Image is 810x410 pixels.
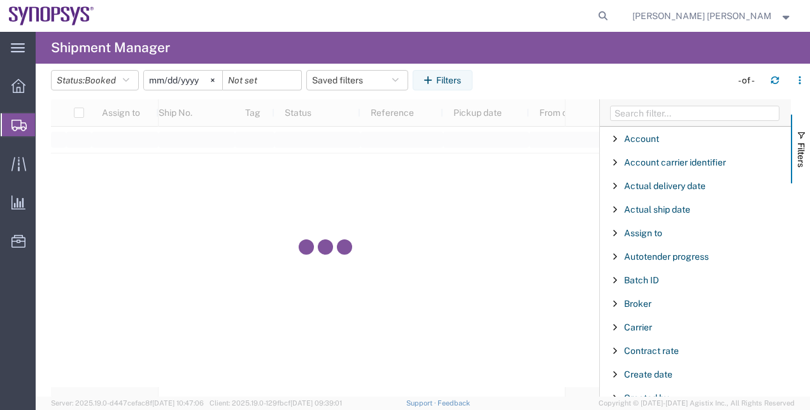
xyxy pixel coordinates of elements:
[290,399,342,407] span: [DATE] 09:39:01
[624,299,651,309] span: Broker
[624,322,652,332] span: Carrier
[624,157,726,167] span: Account carrier identifier
[632,9,772,23] span: Marilia de Melo Fernandes
[406,399,438,407] a: Support
[624,204,690,215] span: Actual ship date
[624,346,679,356] span: Contract rate
[599,398,795,409] span: Copyright © [DATE]-[DATE] Agistix Inc., All Rights Reserved
[624,251,709,262] span: Autotender progress
[9,6,94,25] img: logo
[223,71,301,90] input: Not set
[51,399,204,407] span: Server: 2025.19.0-d447cefac8f
[624,228,662,238] span: Assign to
[306,70,408,90] button: Saved filters
[738,74,760,87] div: - of -
[610,106,779,121] input: Filter Columns Input
[51,70,139,90] button: Status:Booked
[624,369,672,379] span: Create date
[624,181,706,191] span: Actual delivery date
[624,134,659,144] span: Account
[152,399,204,407] span: [DATE] 10:47:06
[144,71,222,90] input: Not set
[796,143,806,167] span: Filters
[624,393,669,403] span: Created by
[85,75,116,85] span: Booked
[437,399,470,407] a: Feedback
[51,32,170,64] h4: Shipment Manager
[210,399,342,407] span: Client: 2025.19.0-129fbcf
[600,127,791,397] div: Filter List 66 Filters
[413,70,472,90] button: Filters
[624,275,659,285] span: Batch ID
[632,8,792,24] button: [PERSON_NAME] [PERSON_NAME]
